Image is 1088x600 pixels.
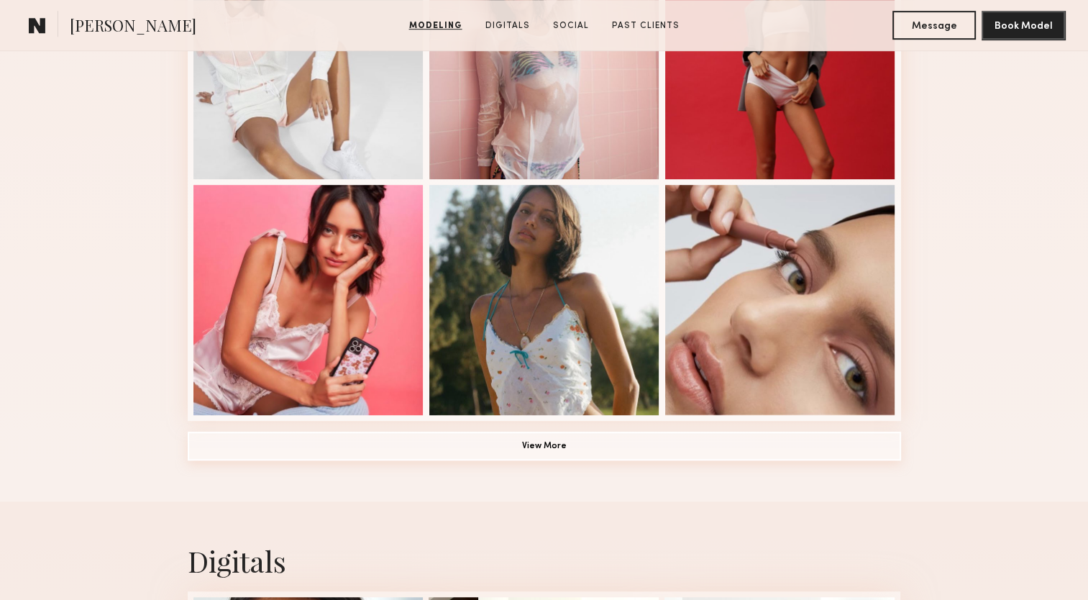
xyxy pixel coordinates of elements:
[892,11,976,40] button: Message
[982,11,1065,40] button: Book Model
[188,432,901,460] button: View More
[606,19,685,32] a: Past Clients
[480,19,536,32] a: Digitals
[188,542,901,580] div: Digitals
[547,19,595,32] a: Social
[982,19,1065,31] a: Book Model
[70,14,196,40] span: [PERSON_NAME]
[403,19,468,32] a: Modeling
